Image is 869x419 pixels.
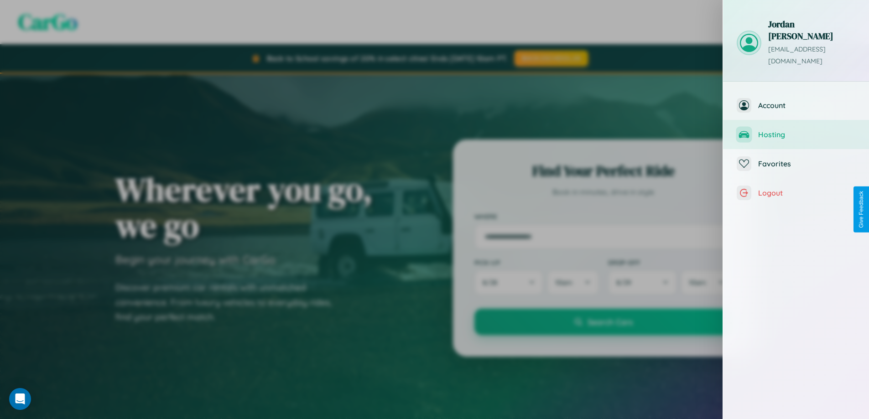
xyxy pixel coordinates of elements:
button: Favorites [723,149,869,178]
div: Give Feedback [858,191,864,228]
span: Hosting [758,130,855,139]
button: Hosting [723,120,869,149]
span: Account [758,101,855,110]
div: Open Intercom Messenger [9,388,31,410]
p: [EMAIL_ADDRESS][DOMAIN_NAME] [768,44,855,67]
h3: Jordan [PERSON_NAME] [768,18,855,42]
span: Logout [758,188,855,197]
button: Logout [723,178,869,207]
span: Favorites [758,159,855,168]
button: Account [723,91,869,120]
